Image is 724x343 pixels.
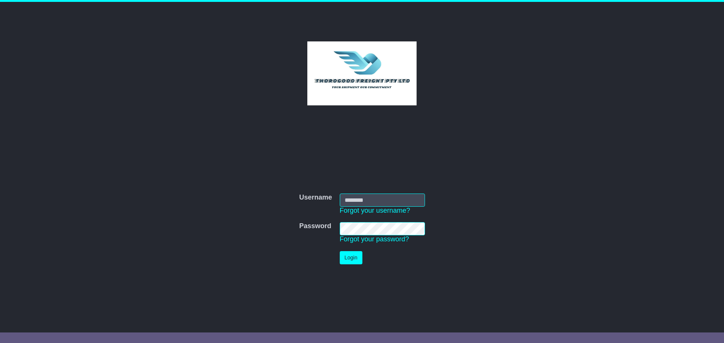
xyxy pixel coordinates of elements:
[299,222,331,230] label: Password
[340,207,410,214] a: Forgot your username?
[299,194,332,202] label: Username
[340,235,409,243] a: Forgot your password?
[340,251,362,264] button: Login
[307,41,417,105] img: Thorogood Freight Pty Ltd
